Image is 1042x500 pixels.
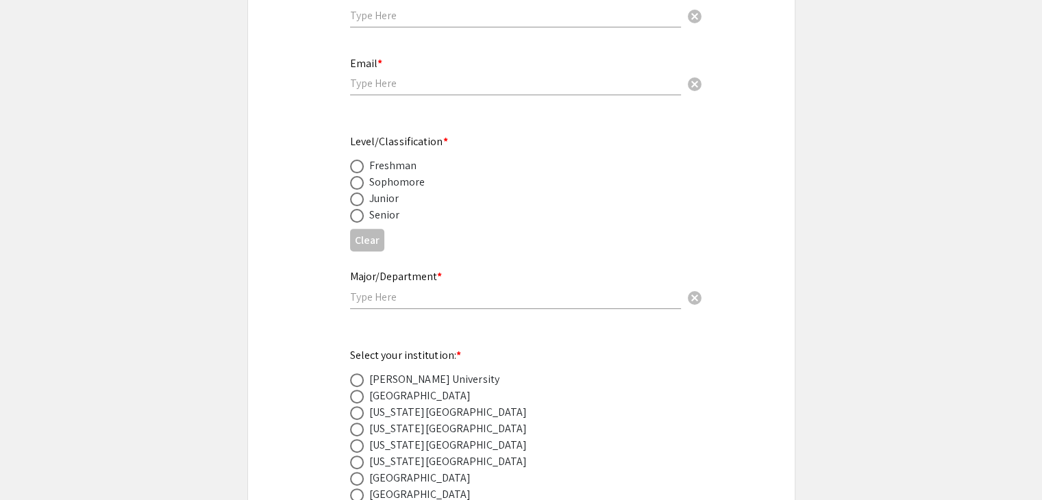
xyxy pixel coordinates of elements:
div: [US_STATE][GEOGRAPHIC_DATA] [369,437,528,453]
button: Clear [350,229,384,251]
div: [PERSON_NAME] University [369,371,499,388]
span: cancel [686,76,703,92]
input: Type Here [350,290,681,304]
div: [GEOGRAPHIC_DATA] [369,470,471,486]
div: Senior [369,207,400,223]
span: cancel [686,290,703,306]
div: Sophomore [369,174,425,190]
div: Junior [369,190,399,207]
button: Clear [681,70,708,97]
mat-label: Select your institution: [350,348,462,362]
mat-label: Major/Department [350,269,442,284]
div: [US_STATE][GEOGRAPHIC_DATA] [369,404,528,421]
div: Freshman [369,158,417,174]
button: Clear [681,1,708,29]
mat-label: Level/Classification [350,134,448,149]
iframe: Chat [10,438,58,490]
button: Clear [681,284,708,311]
input: Type Here [350,76,681,90]
div: [US_STATE][GEOGRAPHIC_DATA] [369,453,528,470]
span: cancel [686,8,703,25]
input: Type Here [350,8,681,23]
mat-label: Email [350,56,382,71]
div: [US_STATE][GEOGRAPHIC_DATA] [369,421,528,437]
div: [GEOGRAPHIC_DATA] [369,388,471,404]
